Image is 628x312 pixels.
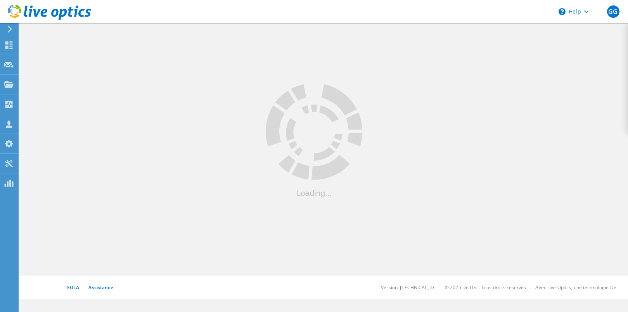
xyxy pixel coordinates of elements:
[8,16,91,22] a: Live Optics Dashboard
[67,284,79,291] a: EULA
[88,284,113,291] a: Assistance
[559,8,566,15] svg: \n
[608,9,618,15] span: GG
[266,189,363,197] div: Loading...
[535,284,619,291] li: Avec Live Optics, une technologie Dell
[381,284,436,291] li: Version: [TECHNICAL_ID]
[445,284,526,291] li: © 2025 Dell Inc. Tous droits réservés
